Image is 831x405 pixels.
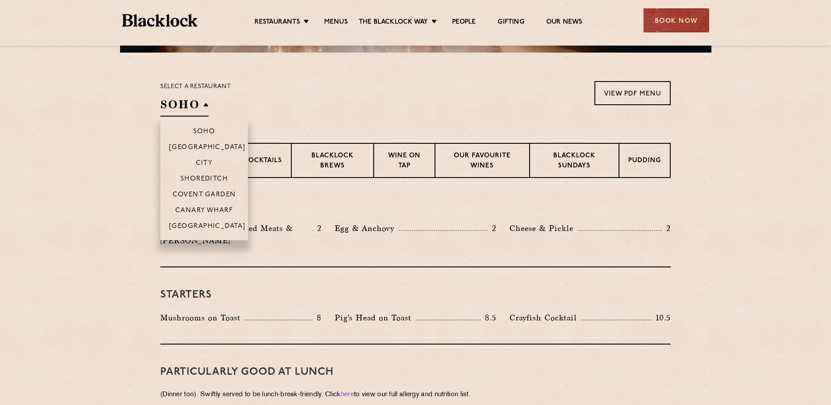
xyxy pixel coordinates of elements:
[488,223,496,234] p: 2
[452,18,476,28] a: People
[509,222,578,234] p: Cheese & Pickle
[546,18,583,28] a: Our News
[301,151,364,172] p: Blacklock Brews
[313,223,322,234] p: 2
[539,151,610,172] p: Blacklock Sundays
[160,366,671,378] h3: PARTICULARLY GOOD AT LUNCH
[335,222,399,234] p: Egg & Anchovy
[169,223,246,231] p: [GEOGRAPHIC_DATA]
[122,14,198,27] img: BL_Textured_Logo-footer-cropped.svg
[481,312,496,323] p: 8.5
[160,97,209,117] h2: SOHO
[173,191,236,200] p: Covent Garden
[160,200,671,211] h3: Pre Chop Bites
[193,128,216,137] p: Soho
[335,312,416,324] p: Pig's Head on Toast
[196,160,213,168] p: City
[594,81,671,105] a: View PDF Menu
[509,312,581,324] p: Crayfish Cocktail
[169,144,246,153] p: [GEOGRAPHIC_DATA]
[243,156,282,167] p: Cocktails
[644,8,709,32] div: Book Now
[175,207,233,216] p: Canary Wharf
[324,18,348,28] a: Menus
[180,175,228,184] p: Shoreditch
[160,389,671,401] p: (Dinner too). Swiftly served to be lunch-break-friendly. Click to view our full allergy and nutri...
[160,312,245,324] p: Mushrooms on Toast
[662,223,671,234] p: 2
[383,151,426,172] p: Wine on Tap
[651,312,671,323] p: 10.5
[160,81,231,92] p: Select a restaurant
[628,156,661,167] p: Pudding
[498,18,524,28] a: Gifting
[255,18,300,28] a: Restaurants
[444,151,520,172] p: Our favourite wines
[312,312,322,323] p: 8
[359,18,428,28] a: The Blacklock Way
[160,289,671,301] h3: Starters
[341,391,354,398] a: here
